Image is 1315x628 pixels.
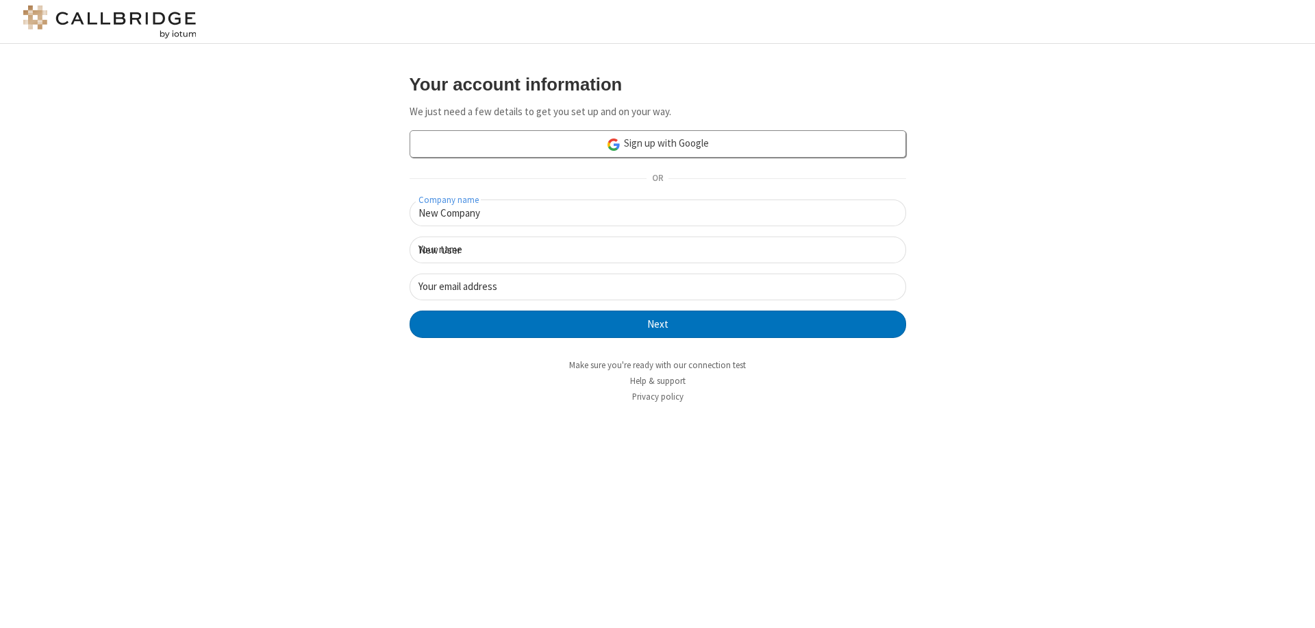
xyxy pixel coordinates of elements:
[21,5,199,38] img: logo@2x.png
[410,311,906,338] button: Next
[410,130,906,158] a: Sign up with Google
[647,169,668,189] span: OR
[569,359,746,371] a: Make sure you're ready with our connection test
[632,391,684,402] a: Privacy policy
[606,137,621,152] img: google-icon.png
[410,237,906,263] input: Your name
[410,200,906,226] input: Company name
[410,75,906,94] h3: Your account information
[410,274,906,300] input: Your email address
[630,375,686,387] a: Help & support
[410,104,906,120] p: We just need a few details to get you set up and on your way.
